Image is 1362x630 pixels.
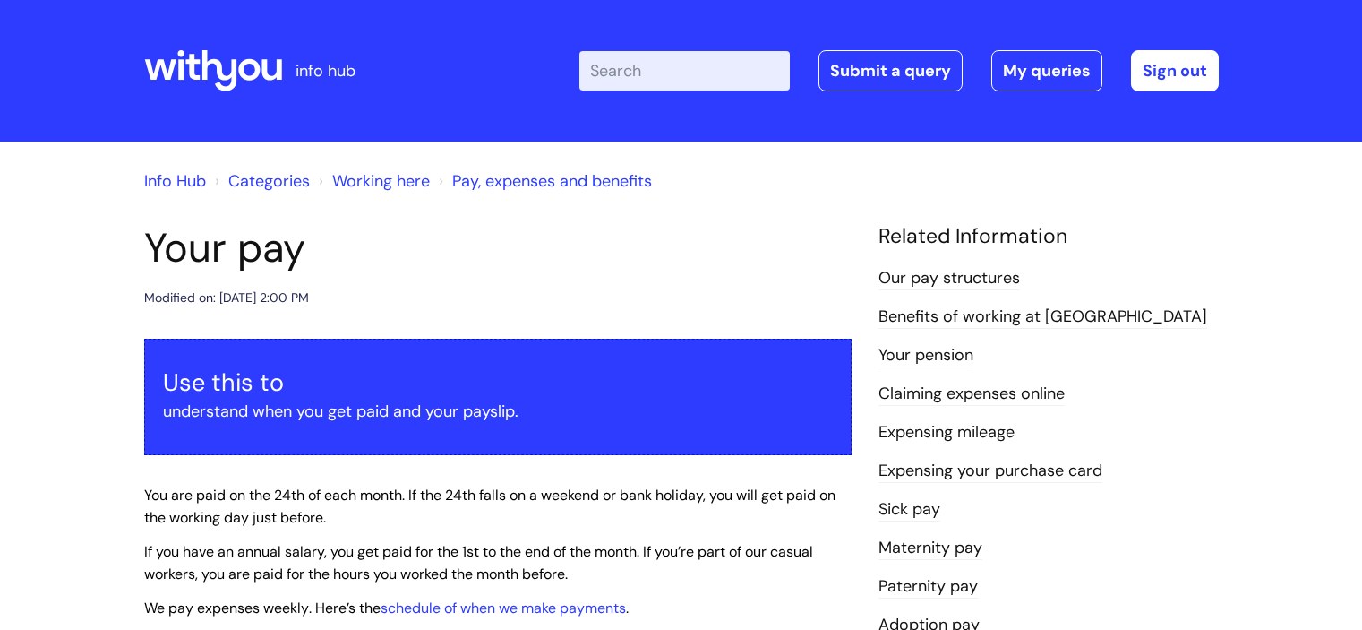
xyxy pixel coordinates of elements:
div: Modified on: [DATE] 2:00 PM [144,287,309,309]
a: Pay, expenses and benefits [452,170,652,192]
a: Working here [332,170,430,192]
h1: Your pay [144,224,852,272]
h3: Use this to [163,368,833,397]
a: Paternity pay [878,575,978,599]
a: Submit a query [818,50,963,91]
li: Pay, expenses and benefits [434,167,652,195]
a: Our pay structures [878,267,1020,290]
a: schedule of when we make payments [381,599,626,617]
a: Info Hub [144,170,206,192]
a: My queries [991,50,1102,91]
a: Sign out [1131,50,1219,91]
a: Benefits of working at [GEOGRAPHIC_DATA] [878,306,1207,329]
a: Categories [228,170,310,192]
span: We pay expenses weekly [144,599,309,617]
a: Expensing mileage [878,421,1015,444]
a: Your pension [878,344,973,367]
input: Search [579,51,790,91]
span: . Here’s the . [144,599,629,617]
a: Sick pay [878,498,940,522]
p: info hub [296,56,355,85]
span: If you have an annual salary, you get paid for the 1st to the end of the month. If you’re part of... [144,542,813,583]
h4: Related Information [878,224,1219,249]
a: Claiming expenses online [878,383,1065,406]
li: Working here [314,167,430,195]
div: | - [579,50,1219,91]
p: understand when you get paid and your payslip. [163,397,833,426]
span: You are paid on the 24th of each month. If the 24th falls on a weekend or bank holiday, you will ... [144,486,835,527]
a: Expensing your purchase card [878,460,1102,483]
a: Maternity pay [878,537,982,560]
li: Solution home [210,167,310,195]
